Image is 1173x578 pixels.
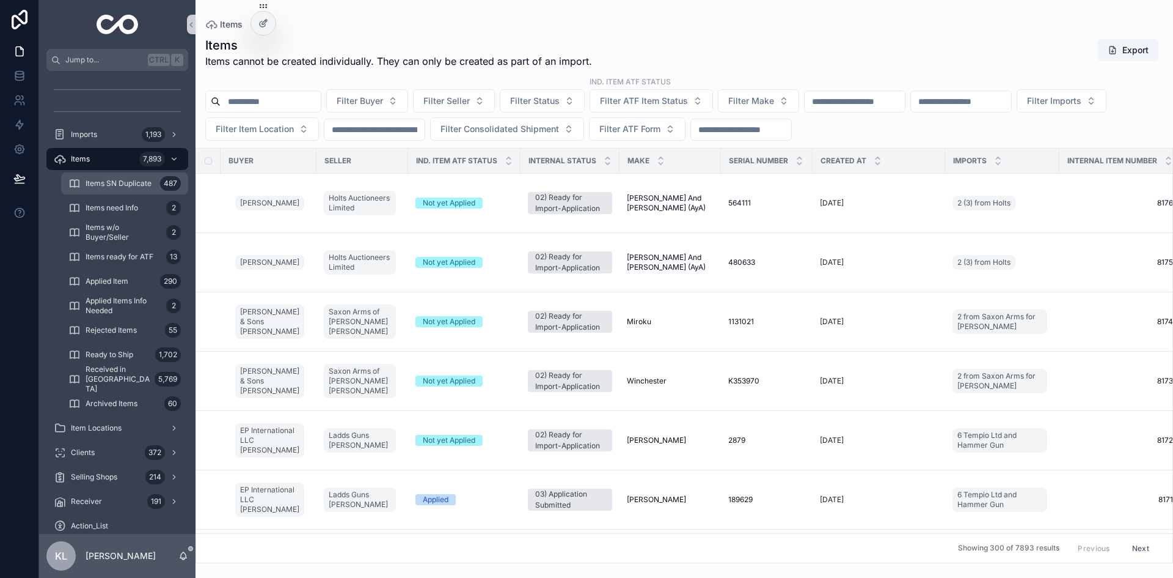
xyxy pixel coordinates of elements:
[160,176,181,191] div: 487
[627,495,686,505] span: [PERSON_NAME]
[86,179,152,188] span: Items SN Duplicate
[329,307,391,336] span: Saxon Arms of [PERSON_NAME] [PERSON_NAME]
[145,470,165,484] div: 214
[423,494,448,505] div: Applied
[820,317,844,327] p: [DATE]
[627,495,714,505] a: [PERSON_NAME]
[627,193,714,213] span: [PERSON_NAME] And [PERSON_NAME] (AyA)
[205,54,592,69] span: Items cannot be created individually. They can only be created as part of an import.
[952,255,1015,270] a: 2 (3) from Holts
[820,495,844,505] p: [DATE]
[528,156,596,166] span: Internal Status
[235,421,309,460] a: EP International LLC [PERSON_NAME]
[71,423,122,433] span: Item Locations
[205,37,592,54] h1: Items
[423,376,475,387] div: Not yet Applied
[627,435,714,445] a: [PERSON_NAME]
[61,368,188,390] a: Received in [GEOGRAPHIC_DATA]5,769
[528,311,612,333] a: 02) Ready for Import-Application
[957,490,1042,509] span: 6 Tempio Ltd and Hammer Gun
[86,223,161,242] span: Items w/o Buyer/Seller
[139,152,165,166] div: 7,893
[326,89,408,113] button: Select Button
[235,423,304,458] a: EP International LLC [PERSON_NAME]
[324,428,396,453] a: Ladds Guns [PERSON_NAME]
[46,124,188,146] a: Imports1,193
[324,302,401,341] a: Saxon Arms of [PERSON_NAME] [PERSON_NAME]
[627,253,714,272] a: [PERSON_NAME] And [PERSON_NAME] (AyA)
[627,156,649,166] span: Make
[324,361,401,401] a: Saxon Arms of [PERSON_NAME] [PERSON_NAME]
[235,253,309,272] a: [PERSON_NAME]
[71,130,97,139] span: Imports
[535,311,605,333] div: 02) Ready for Import-Application
[1067,317,1173,327] a: 8174
[86,550,156,562] p: [PERSON_NAME]
[329,193,391,213] span: Holts Auctioneers Limited
[324,485,401,514] a: Ladds Guns [PERSON_NAME]
[160,274,181,289] div: 290
[820,258,938,267] a: [DATE]
[1067,258,1173,267] a: 8175
[952,196,1015,210] a: 2 (3) from Holts
[430,117,584,141] button: Select Button
[71,497,102,506] span: Receiver
[600,95,688,107] span: Filter ATF Item Status
[535,370,605,392] div: 02) Ready for Import-Application
[145,445,165,460] div: 372
[46,148,188,170] a: Items7,893
[240,426,299,455] span: EP International LLC [PERSON_NAME]
[820,435,844,445] p: [DATE]
[228,156,254,166] span: Buyer
[46,49,188,71] button: Jump to...CtrlK
[46,442,188,464] a: Clients372
[820,317,938,327] a: [DATE]
[46,491,188,513] a: Receiver191
[627,376,714,386] a: Winchester
[148,54,170,66] span: Ctrl
[1067,156,1157,166] span: Internal Item Number
[324,426,401,455] a: Ladds Guns [PERSON_NAME]
[952,485,1052,514] a: 6 Tempio Ltd and Hammer Gun
[528,192,612,214] a: 02) Ready for Import-Application
[61,221,188,243] a: Items w/o Buyer/Seller2
[86,350,133,360] span: Ready to Ship
[415,198,513,209] a: Not yet Applied
[423,435,475,446] div: Not yet Applied
[423,95,470,107] span: Filter Seller
[220,18,243,31] span: Items
[952,426,1052,455] a: 6 Tempio Ltd and Hammer Gun
[728,317,805,327] a: 1131021
[535,429,605,451] div: 02) Ready for Import-Application
[324,248,401,277] a: Holts Auctioneers Limited
[528,489,612,511] a: 03) Application Submitted
[86,296,161,316] span: Applied Items Info Needed
[324,250,396,275] a: Holts Auctioneers Limited
[235,302,309,341] a: [PERSON_NAME] & Sons [PERSON_NAME]
[820,258,844,267] p: [DATE]
[728,258,805,267] a: 480633
[1027,95,1081,107] span: Filter Imports
[240,258,299,267] span: [PERSON_NAME]
[590,89,713,113] button: Select Button
[235,305,304,339] a: [PERSON_NAME] & Sons [PERSON_NAME]
[61,172,188,195] a: Items SN Duplicate487
[820,376,938,386] a: [DATE]
[55,549,67,563] span: KL
[1067,435,1173,445] a: 8172
[240,307,299,336] span: [PERSON_NAME] & Sons [PERSON_NAME]
[86,399,137,409] span: Archived Items
[627,435,686,445] span: [PERSON_NAME]
[324,191,396,215] a: Holts Auctioneers Limited
[728,495,753,505] span: 189629
[324,487,396,512] a: Ladds Guns [PERSON_NAME]
[728,376,805,386] a: K353970
[510,95,560,107] span: Filter Status
[952,487,1047,512] a: 6 Tempio Ltd and Hammer Gun
[1067,198,1173,208] span: 8176
[957,312,1042,332] span: 2 from Saxon Arms for [PERSON_NAME]
[240,198,299,208] span: [PERSON_NAME]
[216,123,294,135] span: Filter Item Location
[324,156,351,166] span: Seller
